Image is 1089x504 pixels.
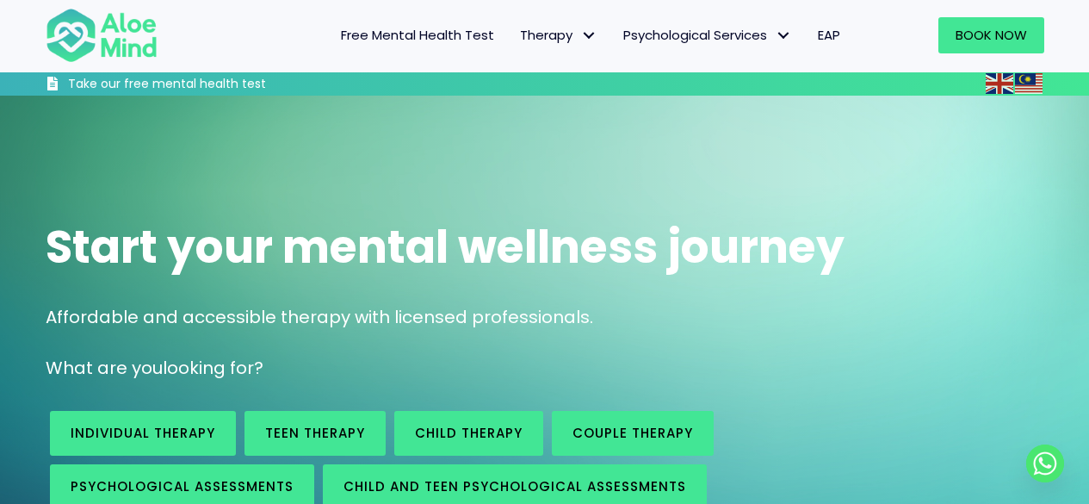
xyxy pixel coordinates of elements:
a: Child Therapy [394,411,543,456]
img: ms [1015,73,1043,94]
a: Free Mental Health Test [328,17,507,53]
img: Aloe mind Logo [46,7,158,64]
span: Psychological Services [623,26,792,44]
span: Start your mental wellness journey [46,215,845,278]
a: Psychological ServicesPsychological Services: submenu [610,17,805,53]
span: Teen Therapy [265,424,365,442]
a: Malay [1015,73,1044,93]
h3: Take our free mental health test [68,76,358,93]
a: Whatsapp [1026,445,1064,482]
nav: Menu [180,17,853,53]
span: looking for? [163,356,263,380]
a: English [986,73,1015,93]
span: Psychological assessments [71,477,294,495]
span: Free Mental Health Test [341,26,494,44]
span: Child and Teen Psychological assessments [343,477,686,495]
img: en [986,73,1013,94]
a: Book Now [938,17,1044,53]
a: EAP [805,17,853,53]
span: EAP [818,26,840,44]
span: Psychological Services: submenu [771,23,796,48]
span: Book Now [956,26,1027,44]
span: Individual therapy [71,424,215,442]
a: Take our free mental health test [46,76,358,96]
a: Teen Therapy [244,411,386,456]
a: TherapyTherapy: submenu [507,17,610,53]
span: Child Therapy [415,424,523,442]
span: What are you [46,356,163,380]
p: Affordable and accessible therapy with licensed professionals. [46,305,1044,330]
a: Individual therapy [50,411,236,456]
span: Couple therapy [572,424,693,442]
span: Therapy [520,26,597,44]
span: Therapy: submenu [577,23,602,48]
a: Couple therapy [552,411,714,456]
